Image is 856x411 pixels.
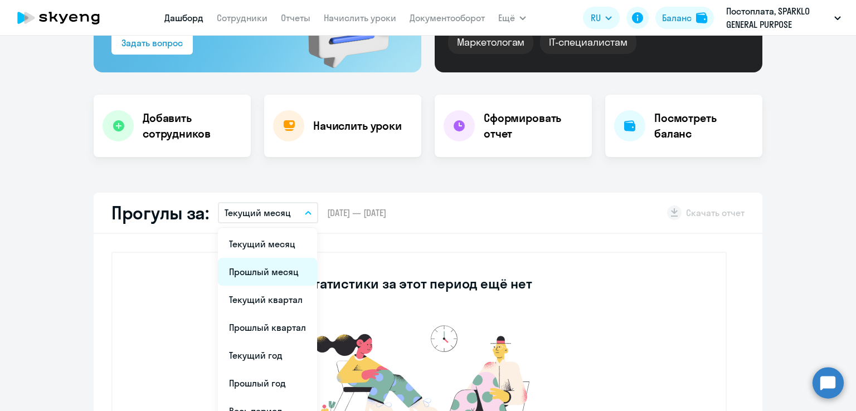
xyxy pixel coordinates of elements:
[313,118,402,134] h4: Начислить уроки
[484,110,583,141] h4: Сформировать отчет
[696,12,707,23] img: balance
[721,4,847,31] button: Постоплата, SPARKLO GENERAL PURPOSE MACHINERY PARTS MANUFACTURING LLC
[327,207,386,219] span: [DATE] — [DATE]
[143,110,242,141] h4: Добавить сотрудников
[218,202,318,223] button: Текущий месяц
[498,11,515,25] span: Ещё
[324,12,396,23] a: Начислить уроки
[410,12,485,23] a: Документооборот
[655,7,714,29] button: Балансbalance
[217,12,267,23] a: Сотрудники
[540,31,636,54] div: IT-специалистам
[164,12,203,23] a: Дашборд
[111,32,193,55] button: Задать вопрос
[591,11,601,25] span: RU
[281,12,310,23] a: Отчеты
[726,4,830,31] p: Постоплата, SPARKLO GENERAL PURPOSE MACHINERY PARTS MANUFACTURING LLC
[498,7,526,29] button: Ещё
[121,36,183,50] div: Задать вопрос
[306,275,532,292] h3: Статистики за этот период ещё нет
[583,7,620,29] button: RU
[662,11,692,25] div: Баланс
[111,202,209,224] h2: Прогулы за:
[654,110,753,141] h4: Посмотреть баланс
[225,206,291,219] p: Текущий месяц
[448,31,533,54] div: Маркетологам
